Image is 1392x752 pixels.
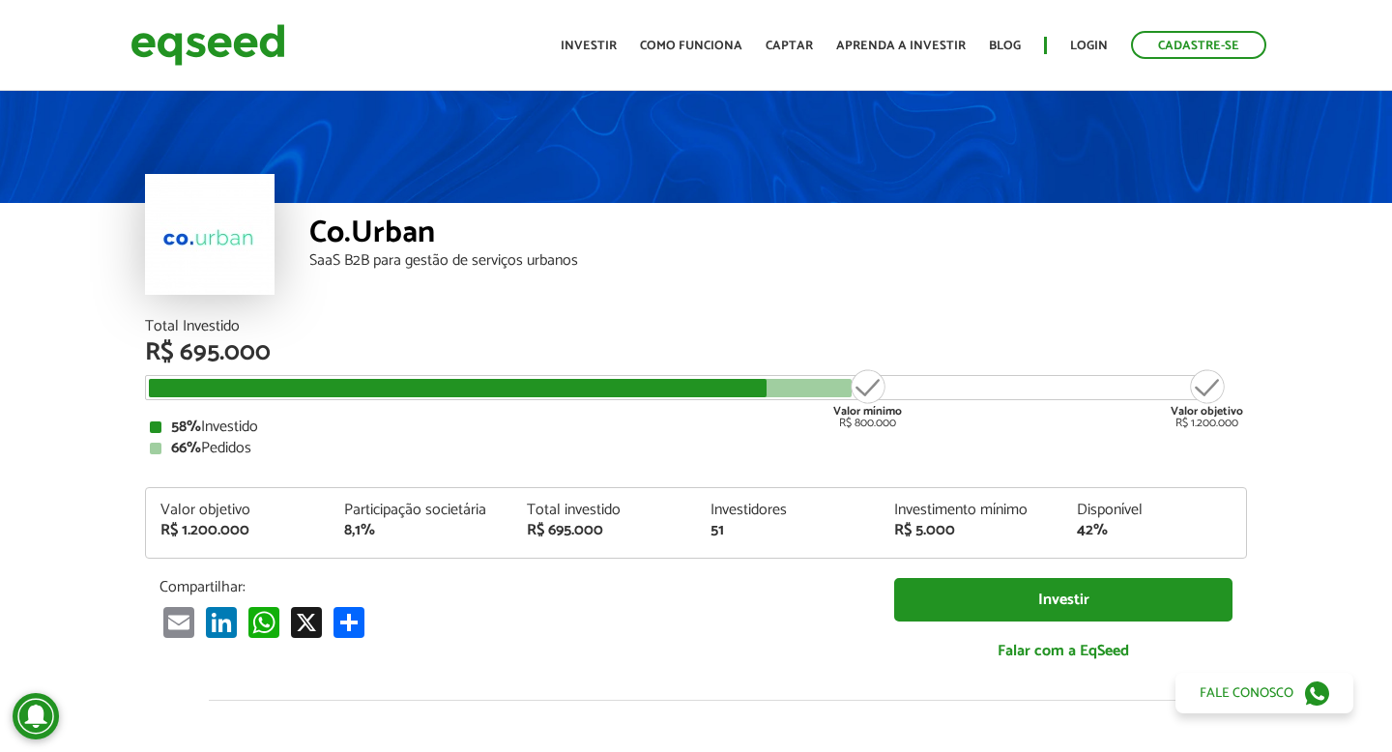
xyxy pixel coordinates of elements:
[640,40,742,52] a: Como funciona
[561,40,617,52] a: Investir
[833,402,902,420] strong: Valor mínimo
[330,606,368,638] a: Share
[1175,673,1353,713] a: Fale conosco
[130,19,285,71] img: EqSeed
[159,578,865,596] p: Compartilhar:
[287,606,326,638] a: X
[160,523,315,538] div: R$ 1.200.000
[710,523,865,538] div: 51
[171,435,201,461] strong: 66%
[202,606,241,638] a: LinkedIn
[171,414,201,440] strong: 58%
[894,503,1049,518] div: Investimento mínimo
[344,523,499,538] div: 8,1%
[766,40,813,52] a: Captar
[836,40,966,52] a: Aprenda a investir
[150,419,1242,435] div: Investido
[145,319,1247,334] div: Total Investido
[1171,367,1243,429] div: R$ 1.200.000
[527,523,681,538] div: R$ 695.000
[1171,402,1243,420] strong: Valor objetivo
[894,631,1232,671] a: Falar com a EqSeed
[527,503,681,518] div: Total investido
[1077,523,1232,538] div: 42%
[1070,40,1108,52] a: Login
[159,606,198,638] a: Email
[145,340,1247,365] div: R$ 695.000
[989,40,1021,52] a: Blog
[894,578,1232,622] a: Investir
[309,253,1247,269] div: SaaS B2B para gestão de serviços urbanos
[894,523,1049,538] div: R$ 5.000
[150,441,1242,456] div: Pedidos
[344,503,499,518] div: Participação societária
[1077,503,1232,518] div: Disponível
[160,503,315,518] div: Valor objetivo
[1131,31,1266,59] a: Cadastre-se
[309,217,1247,253] div: Co.Urban
[710,503,865,518] div: Investidores
[831,367,904,429] div: R$ 800.000
[245,606,283,638] a: WhatsApp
